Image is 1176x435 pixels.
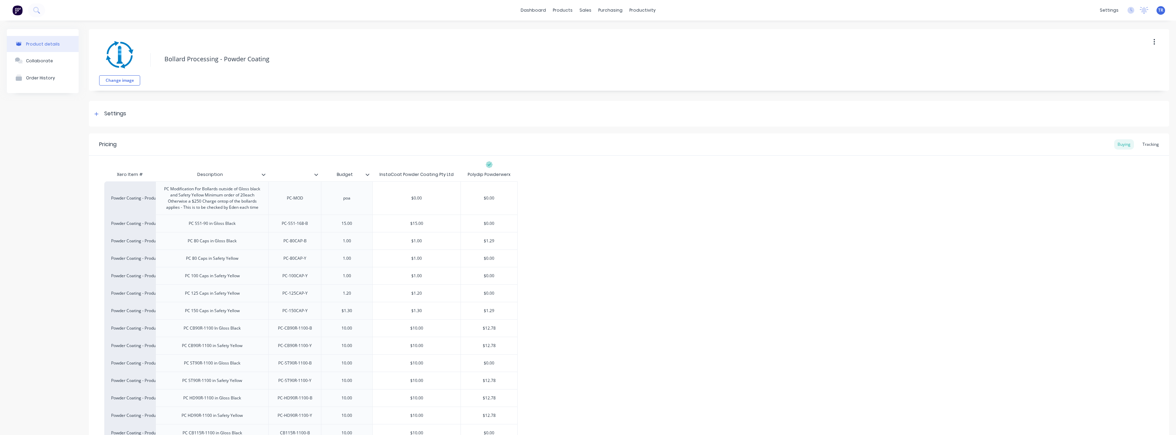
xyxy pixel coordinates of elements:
div: PC-125CAP-Y [277,289,313,298]
div: Powder Coating - Product ProcessingPC ST90R-1100 in Safety YellowPC-ST90R-1100-Y10.00$10.00$12.78 [104,372,518,389]
div: 10.00 [330,411,364,420]
div: Collaborate [26,58,53,63]
div: 1.00 [330,236,364,245]
div: $1.00 [373,250,460,267]
div: 1.00 [330,254,364,263]
div: $12.78 [461,389,517,407]
div: $15.00 [373,215,460,232]
div: Powder Coating - Product Processing [111,343,149,349]
div: PC ST90R-1100 in Safety Yellow [177,376,248,385]
div: Powder Coating - Product Processing [111,412,149,419]
div: $1.00 [373,232,460,250]
div: PC ST90R-1100 in Gloss Black [178,359,246,368]
div: PC 100 Caps in Safety Yellow [179,271,245,280]
div: PC CB90R-1100 In Gloss Black [178,324,246,333]
div: Powder Coating - Product ProcessingPC 100 Caps in Safety YellowPC-100CAP-Y1.00$1.00$0.00 [104,267,518,284]
button: Product details [7,36,79,52]
div: Budget [321,166,368,183]
div: Powder Coating - Product ProcessingPC Modification For Bollards outside of Gloss black and Safety... [104,181,518,215]
div: Powder Coating - Product Processing [111,238,149,244]
div: 10.00 [330,324,364,333]
div: 1.00 [330,271,364,280]
textarea: Bollard Processing - Powder Coating [161,51,1009,67]
div: 10.00 [330,359,364,368]
div: PC-ST90R-1100-B [273,359,317,368]
div: $0.00 [461,267,517,284]
div: Buying [1114,139,1134,150]
div: 10.00 [330,394,364,402]
div: Product details [26,41,60,47]
div: PC-100CAP-Y [277,271,313,280]
div: Powder Coating - Product ProcessingPC 80 Caps in Safety YellowPC-80CAP-Y1.00$1.00$0.00 [104,250,518,267]
div: $10.00 [373,407,460,424]
div: products [549,5,576,15]
div: Powder Coating - Product ProcessingPC 125 Caps in Safety YellowPC-125CAP-Y1.20$1.20$0.00 [104,284,518,302]
div: $10.00 [373,355,460,372]
div: PC-MOD [278,194,312,203]
div: Powder Coating - Product Processing [111,395,149,401]
div: Powder Coating - Product Processing [111,308,149,314]
div: PC-80CAP-Y [278,254,312,263]
div: $1.30 [373,302,460,319]
div: $0.00 [373,190,460,207]
button: Change image [99,75,140,86]
div: Powder Coating - Product ProcessingPC HD90R-1100 in Safety YellowPC-HD90R-1100-Y10.00$10.00$12.78 [104,407,518,424]
div: productivity [626,5,659,15]
div: Tracking [1139,139,1162,150]
div: Powder Coating - Product ProcessingPC 80 Caps in Gloss BlackPC-80CAP-B1.00$1.00$1.29 [104,232,518,250]
div: Description [156,166,264,183]
div: PC 150 Caps in Safety Yellow [179,306,245,315]
div: $1.29 [461,232,517,250]
div: $1.00 [373,267,460,284]
div: $12.78 [461,320,517,337]
div: Pricing [99,140,117,149]
div: Powder Coating - Product Processing [111,325,149,331]
div: PC-HD90R-1100-B [272,394,318,402]
div: PC HD90R-1100 in Safety Yellow [176,411,248,420]
div: Powder Coating - Product Processing [111,255,149,261]
div: $12.78 [461,372,517,389]
div: $10.00 [373,320,460,337]
div: $10.00 [373,372,460,389]
div: PC 80 Caps in Safety Yellow [181,254,244,263]
div: $0.00 [461,215,517,232]
div: fileChange image [99,34,140,86]
div: $1.30 [330,306,364,315]
div: $12.78 [461,337,517,354]
div: PC-80CAP-B [278,236,312,245]
div: sales [576,5,595,15]
div: $0.00 [461,190,517,207]
div: $1.20 [373,285,460,302]
div: Description [156,168,268,181]
div: PC HD90R-1100 in Gloss Black [178,394,246,402]
div: $0.00 [461,285,517,302]
button: Collaborate [7,52,79,69]
div: Powder Coating - Product Processing [111,290,149,296]
div: 10.00 [330,341,364,350]
div: $12.78 [461,407,517,424]
div: settings [1096,5,1122,15]
div: Powder Coating - Product ProcessingPC HD90R-1100 in Gloss BlackPC-HD90R-1100-B10.00$10.00$12.78 [104,389,518,407]
div: Powder Coating - Product Processing [111,360,149,366]
div: Order History [26,75,55,80]
img: file [103,38,137,72]
div: Powder Coating - Product ProcessingPC 150 Caps in Safety YellowPC-150CAP-Y$1.30$1.30$1.29 [104,302,518,319]
div: PC Modification For Bollards outside of Gloss black and Safety Yellow Minimum order of 20each Oth... [159,184,266,212]
div: PC-ST90R-1100-Y [273,376,317,385]
div: Settings [104,110,126,118]
div: Powder Coating - Product Processing [111,195,149,201]
div: $0.00 [461,355,517,372]
div: PC-CB90R-1100-Y [272,341,317,350]
div: Powder Coating - Product Processing [111,220,149,227]
div: PC CB90R-1100 in Safety Yellow [176,341,248,350]
div: $10.00 [373,389,460,407]
span: TR [1158,7,1163,13]
div: PC-HD90R-1100-Y [272,411,318,420]
div: poa [330,194,364,203]
div: PC SS1-90 in Gloss Black [183,219,241,228]
div: PC 125 Caps in Safety Yellow [179,289,245,298]
div: Polydip Powderwerx [468,171,510,178]
div: PC-SS1-168-B [276,219,313,228]
div: PC-CB90R-1100-B [272,324,318,333]
div: $10.00 [373,337,460,354]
